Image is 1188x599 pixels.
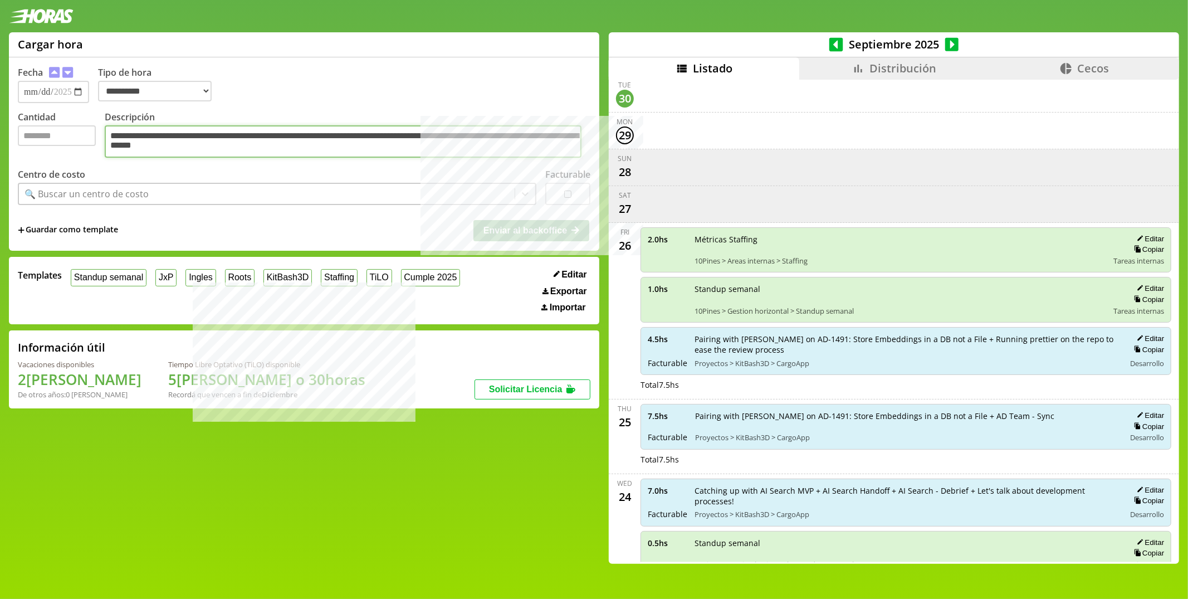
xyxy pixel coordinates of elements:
[155,269,177,286] button: JxP
[1077,61,1109,76] span: Cecos
[18,66,43,79] label: Fecha
[18,125,96,146] input: Cantidad
[620,227,629,237] div: Fri
[401,269,461,286] button: Cumple 2025
[695,509,1117,519] span: Proyectos > KitBash3D > CargoApp
[1131,548,1164,558] button: Copiar
[616,126,634,144] div: 29
[225,269,255,286] button: Roots
[1131,245,1164,254] button: Copiar
[695,234,1106,245] span: Métricas Staffing
[648,334,687,344] span: 4.5 hs
[648,509,687,519] span: Facturable
[9,9,74,23] img: logotipo
[18,340,105,355] h2: Información útil
[843,37,945,52] span: Septiembre 2025
[321,269,358,286] button: Staffing
[18,37,83,52] h1: Cargar hora
[1131,496,1164,505] button: Copiar
[695,411,1117,421] span: Pairing with [PERSON_NAME] on AD-1491: Store Embeddings in a DB not a File + AD Team - Sync
[545,168,590,181] label: Facturable
[641,379,1171,390] div: Total 7.5 hs
[539,286,590,297] button: Exportar
[1130,358,1164,368] span: Desarrollo
[695,284,1106,294] span: Standup semanal
[695,306,1106,316] span: 10Pines > Gestion horizontal > Standup semanal
[18,224,25,236] span: +
[1113,559,1164,569] span: Tareas internas
[695,538,1106,548] span: Standup semanal
[1133,538,1164,547] button: Editar
[185,269,216,286] button: Ingles
[1130,509,1164,519] span: Desarrollo
[168,359,365,369] div: Tiempo Libre Optativo (TiLO) disponible
[616,90,634,108] div: 30
[648,485,687,496] span: 7.0 hs
[693,61,732,76] span: Listado
[18,389,141,400] div: De otros años: 0 [PERSON_NAME]
[1131,295,1164,304] button: Copiar
[550,303,586,313] span: Importar
[1113,306,1164,316] span: Tareas internas
[1133,234,1164,244] button: Editar
[648,358,687,368] span: Facturable
[18,269,62,281] span: Templates
[263,269,312,286] button: KitBash3D
[619,80,632,90] div: Tue
[648,411,687,421] span: 7.5 hs
[616,413,634,431] div: 25
[1131,345,1164,354] button: Copiar
[641,454,1171,465] div: Total 7.5 hs
[105,111,590,160] label: Descripción
[1133,334,1164,343] button: Editar
[25,188,149,200] div: 🔍 Buscar un centro de costo
[648,234,687,245] span: 2.0 hs
[18,111,105,160] label: Cantidad
[648,538,687,548] span: 0.5 hs
[695,358,1117,368] span: Proyectos > KitBash3D > CargoApp
[18,168,85,181] label: Centro de costo
[18,359,141,369] div: Vacaciones disponibles
[1133,485,1164,495] button: Editar
[1130,432,1164,442] span: Desarrollo
[475,379,590,400] button: Solicitar Licencia
[561,270,586,280] span: Editar
[18,369,141,389] h1: 2 [PERSON_NAME]
[262,389,297,400] b: Diciembre
[1133,411,1164,420] button: Editar
[1113,256,1164,266] span: Tareas internas
[695,559,1106,569] span: 10Pines > Gestion horizontal > Standup semanal
[71,269,146,286] button: Standup semanal
[98,81,212,101] select: Tipo de hora
[695,485,1117,507] span: Catching up with AI Search MVP + AI Search Handoff + AI Search - Debrief + Let's talk about devel...
[1133,284,1164,293] button: Editar
[616,237,634,255] div: 26
[550,269,590,280] button: Editar
[366,269,392,286] button: TiLO
[648,432,687,442] span: Facturable
[616,200,634,218] div: 27
[489,384,563,394] span: Solicitar Licencia
[98,66,221,103] label: Tipo de hora
[609,80,1179,562] div: scrollable content
[648,284,687,294] span: 1.0 hs
[105,125,581,158] textarea: Descripción
[695,256,1106,266] span: 10Pines > Areas internas > Staffing
[618,154,632,163] div: Sun
[695,432,1117,442] span: Proyectos > KitBash3D > CargoApp
[616,163,634,181] div: 28
[616,488,634,506] div: 24
[869,61,936,76] span: Distribución
[1131,422,1164,431] button: Copiar
[617,117,633,126] div: Mon
[550,286,587,296] span: Exportar
[618,479,633,488] div: Wed
[18,224,118,236] span: +Guardar como template
[695,334,1117,355] span: Pairing with [PERSON_NAME] on AD-1491: Store Embeddings in a DB not a File + Running prettier on ...
[168,389,365,400] div: Recordá que vencen a fin de
[618,404,632,413] div: Thu
[168,369,365,389] h1: 5 [PERSON_NAME] o 30 horas
[619,191,631,200] div: Sat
